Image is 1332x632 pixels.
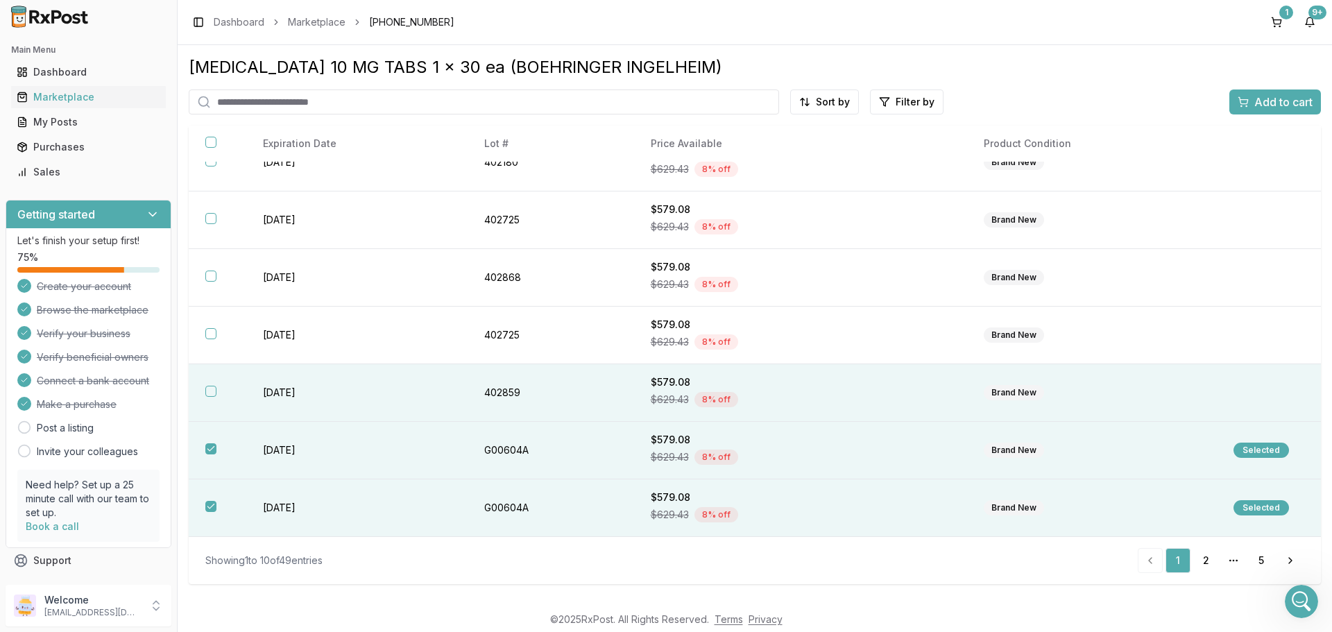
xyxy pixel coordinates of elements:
span: $629.43 [651,450,689,464]
a: Marketplace [11,85,166,110]
div: Brand New [984,270,1044,285]
th: Price Available [634,126,967,162]
div: Manuel says… [11,271,266,303]
td: G00604A [468,422,634,479]
div: Brand New [984,385,1044,400]
div: Brand New [984,155,1044,170]
p: Welcome [44,593,141,607]
div: [MEDICAL_DATA] 10 MG TABS 1 x 30 ea (BOEHRINGER INGELHEIM) [189,56,1321,78]
div: yes [228,28,266,58]
span: Filter by [896,95,934,109]
div: Close [244,6,268,31]
button: Support [6,548,171,573]
div: 8 % off [694,392,738,407]
div: JEFFREY says… [11,143,266,198]
th: Product Condition [967,126,1217,162]
span: Verify beneficial owners [37,350,148,364]
a: Dashboard [214,15,264,29]
a: Book a call [26,520,79,532]
button: My Posts [6,111,171,133]
div: [DATE] [11,253,266,271]
div: JEFFREY says… [11,363,266,432]
span: $629.43 [651,162,689,176]
button: 9+ [1299,11,1321,33]
div: 8 % off [694,162,738,177]
button: Feedback [6,573,171,598]
a: Dashboard [11,60,166,85]
div: 8 % off [694,334,738,350]
h1: [PERSON_NAME] [67,7,157,17]
span: Make a purchase [37,398,117,411]
td: [DATE] [246,479,468,537]
button: Add to cart [1229,89,1321,114]
div: Brand New [984,443,1044,458]
a: Privacy [749,613,783,625]
div: Brand New [984,212,1044,228]
div: Dashboard [17,65,160,79]
button: Gif picker [44,454,55,466]
div: $579.08 [651,375,950,389]
button: 1 [1265,11,1288,33]
div: Hello, we are looking for 5 bottles of [MEDICAL_DATA] 5mg #60 if you can find any. TY [61,371,255,412]
a: 1 [1165,548,1190,573]
td: 402725 [468,191,634,249]
div: Marketplace [17,90,160,104]
button: Purchases [6,136,171,158]
div: Brand New [984,500,1044,515]
button: Upload attachment [66,454,77,466]
img: User avatar [14,595,36,617]
button: Emoji picker [22,454,33,466]
div: Yes sorry on it! [22,280,94,293]
h2: Main Menu [11,44,166,55]
div: Hello, We are looking for a Mounjaro 10mg! Can you help? [61,151,255,178]
td: 402859 [468,364,634,422]
td: [DATE] [246,249,468,307]
div: Hello, We are looking for a Mounjaro 10mg! Can you help? [50,143,266,187]
div: $579.08 [651,260,950,274]
p: Active 22h ago [67,17,135,31]
div: Hello, we are looking for 5 bottles of [MEDICAL_DATA] 5mg #60 if you can find any. TY [50,363,266,420]
span: $629.43 [651,220,689,234]
span: $629.43 [651,335,689,349]
div: Selected [1233,443,1289,458]
div: Purchases [17,140,160,154]
h3: Getting started [17,206,95,223]
div: Selected [1233,500,1289,515]
th: Lot # [468,126,634,162]
td: G00604A [468,479,634,537]
div: Brand New [984,327,1044,343]
td: [DATE] [246,134,468,191]
div: My Posts [17,115,160,129]
button: Marketplace [6,86,171,108]
a: Go to next page [1276,548,1304,573]
span: Connect a bank account [37,374,149,388]
div: Mounjaros in your cart! [22,311,135,325]
div: JEFFREY says… [11,198,266,253]
button: Sort by [790,89,859,114]
a: Invite your colleagues [37,445,138,459]
button: go back [9,6,35,32]
div: $579.08 [651,490,950,504]
th: Expiration Date [246,126,468,162]
span: $629.43 [651,393,689,407]
button: Dashboard [6,61,171,83]
div: 1 [1279,6,1293,19]
a: 2 [1193,548,1218,573]
div: Manuel says… [11,303,266,345]
td: [DATE] [246,364,468,422]
div: $579.08 [651,318,950,332]
a: Post a listing [37,421,94,435]
div: Sales [17,165,160,179]
button: Home [217,6,244,32]
span: Browse the marketplace [37,303,148,317]
p: Need help? Set up a 25 minute call with our team to set up. [26,478,151,520]
div: JEFFREY says… [11,28,266,69]
div: $579.08 [651,433,950,447]
span: $629.43 [651,277,689,291]
img: Profile image for Manuel [40,8,62,30]
div: [DATE] [11,124,266,143]
a: Purchases [11,135,166,160]
td: 402180 [468,134,634,191]
a: 5 [1249,548,1274,573]
a: Terms [715,613,743,625]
